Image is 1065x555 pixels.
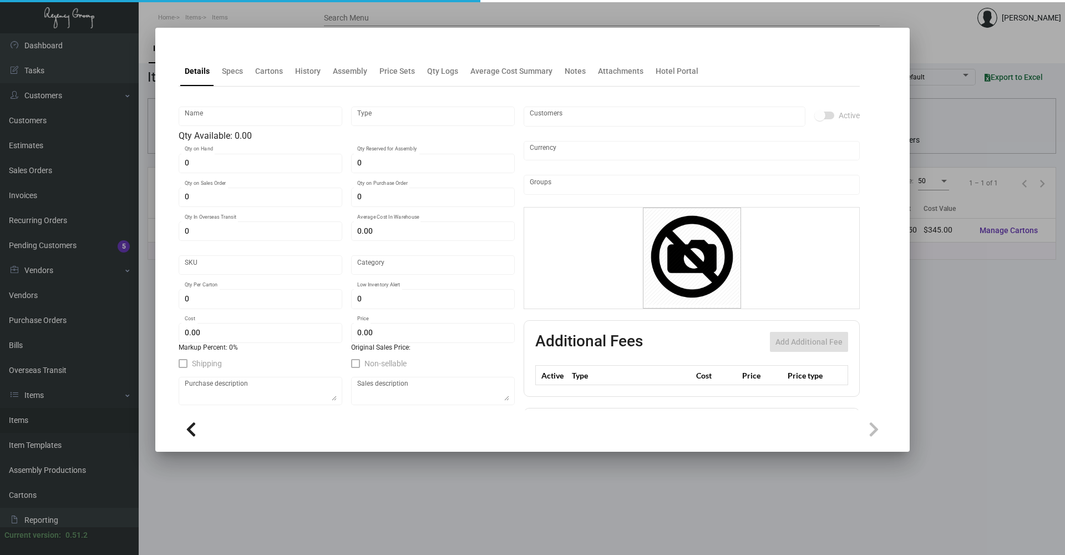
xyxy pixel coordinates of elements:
[255,65,283,77] div: Cartons
[536,366,570,385] th: Active
[656,65,698,77] div: Hotel Portal
[222,65,243,77] div: Specs
[535,332,643,352] h2: Additional Fees
[530,112,800,121] input: Add new..
[185,65,210,77] div: Details
[770,332,848,352] button: Add Additional Fee
[470,65,552,77] div: Average Cost Summary
[775,337,843,346] span: Add Additional Fee
[4,529,61,541] div: Current version:
[693,366,739,385] th: Cost
[565,65,586,77] div: Notes
[295,65,321,77] div: History
[333,65,367,77] div: Assembly
[179,129,515,143] div: Qty Available: 0.00
[192,357,222,370] span: Shipping
[839,109,860,122] span: Active
[785,366,835,385] th: Price type
[65,529,88,541] div: 0.51.2
[569,366,693,385] th: Type
[739,366,785,385] th: Price
[364,357,407,370] span: Non-sellable
[427,65,458,77] div: Qty Logs
[379,65,415,77] div: Price Sets
[598,65,643,77] div: Attachments
[530,180,854,189] input: Add new..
